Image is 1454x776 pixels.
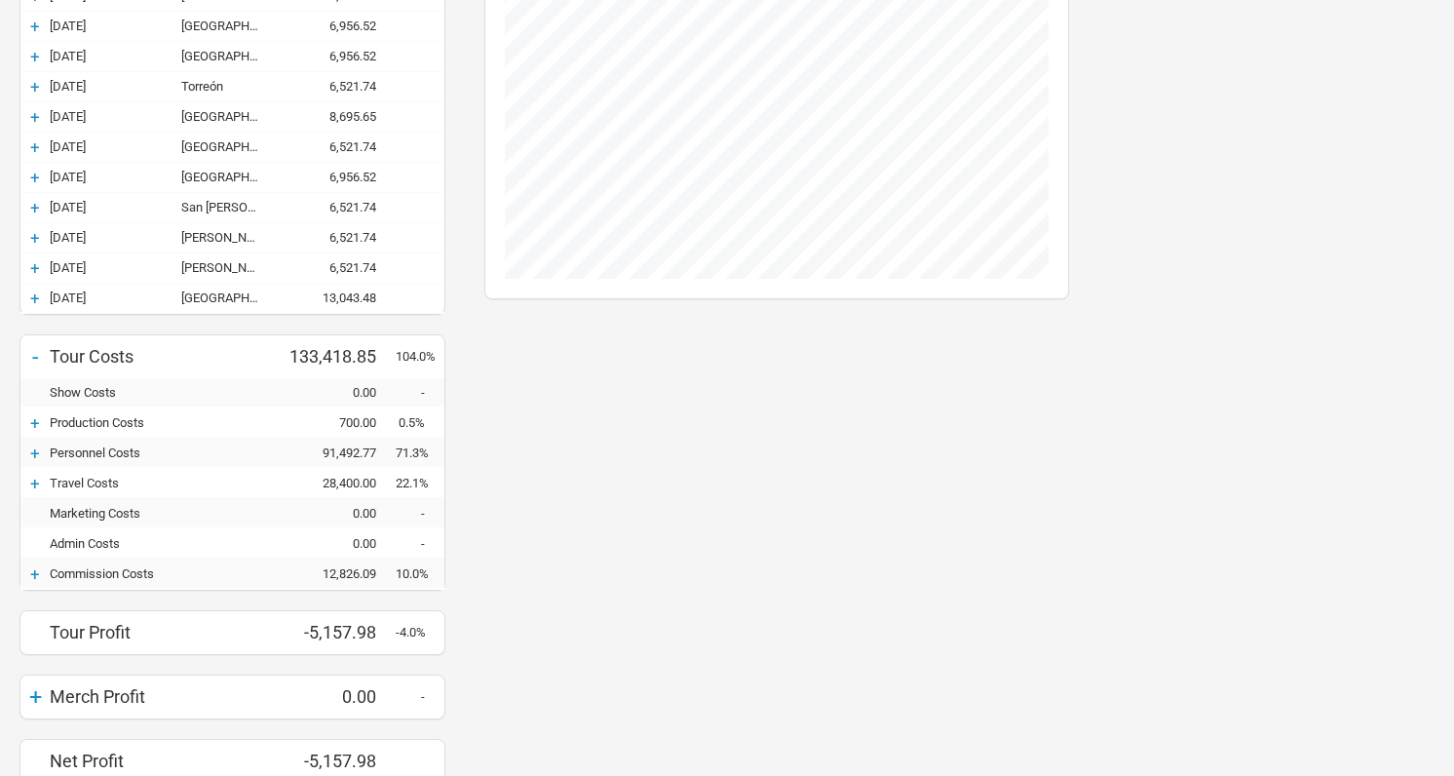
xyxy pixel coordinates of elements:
div: 0.00 [279,686,396,707]
div: 12,826.09 [279,566,396,581]
div: + [20,289,50,308]
div: Ciudad Obregón [181,139,279,154]
div: - [396,536,444,551]
div: 71.3% [396,446,444,460]
div: 28,400.00 [279,476,396,490]
div: 6,521.74 [279,79,396,94]
div: Tour Profit [50,622,279,642]
div: 14-May-26 [50,200,181,214]
div: + [20,564,50,584]
div: Admin Costs [50,536,279,551]
div: 700.00 [279,415,396,430]
div: Torreón [181,79,279,94]
div: 0.00 [279,536,396,551]
div: 6,521.74 [279,230,396,245]
div: -5,157.98 [279,622,396,642]
div: 0.5% [396,415,444,430]
div: 91,492.77 [279,446,396,460]
div: 6,521.74 [279,260,396,275]
div: 6,521.74 [279,200,396,214]
div: + [20,444,50,463]
div: - [20,343,50,370]
div: Santiago de Querétaro [181,260,279,275]
div: 8,695.65 [279,109,396,124]
div: - [396,689,444,704]
div: + [20,258,50,278]
div: 16-May-26 [50,260,181,275]
div: -4.0% [396,625,444,640]
div: + [20,683,50,711]
div: 09-May-26 [50,109,181,124]
div: Marketing Costs [50,506,279,521]
div: 6,956.52 [279,170,396,184]
div: 13,043.48 [279,291,396,305]
div: 22.1% [396,476,444,490]
div: 10-May-26 [50,139,181,154]
div: + [20,168,50,187]
div: Guadalajara [181,170,279,184]
div: Mexico City [181,291,279,305]
div: Production Costs [50,415,279,430]
div: 0.00 [279,506,396,521]
div: - [396,385,444,400]
div: + [20,413,50,433]
div: 6,956.52 [279,49,396,63]
div: San Luis Potosi [181,200,279,214]
div: Commission Costs [50,566,279,581]
div: Merch Profit [50,686,279,707]
div: - [396,506,444,521]
div: Chihuahua [181,49,279,63]
div: Tour Costs [50,346,279,367]
div: + [20,17,50,36]
div: 08-May-26 [50,79,181,94]
div: Monterrey [181,109,279,124]
div: Net Profit [50,751,279,771]
div: Personnel Costs [50,446,279,460]
div: Bogotá [181,19,279,33]
div: 0.00 [279,385,396,400]
div: Travel Costs [50,476,279,490]
div: + [20,474,50,493]
div: 15-May-26 [50,230,181,245]
div: + [20,198,50,217]
div: + [20,47,50,66]
div: 13-May-26 [50,170,181,184]
div: 6,521.74 [279,139,396,154]
div: + [20,137,50,157]
div: + [20,228,50,248]
div: + [20,107,50,127]
div: 133,418.85 [279,346,396,367]
div: -5,157.98 [279,751,396,771]
div: 6,956.52 [279,19,396,33]
div: 10.0% [396,566,444,581]
div: 17-May-26 [50,291,181,305]
div: Leon [181,230,279,245]
div: Show Costs [50,385,279,400]
div: 07-May-26 [50,49,181,63]
div: 104.0% [396,349,444,364]
div: 05-May-26 [50,19,181,33]
div: + [20,77,50,97]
